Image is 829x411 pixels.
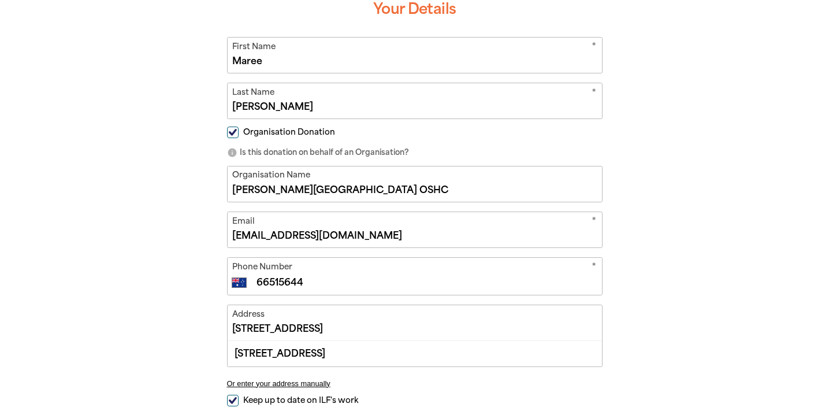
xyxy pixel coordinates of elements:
[227,395,239,406] input: Keep up to date on ILF's work
[228,341,602,366] div: [STREET_ADDRESS]
[243,395,358,406] span: Keep up to date on ILF's work
[227,127,239,138] input: Organisation Donation
[227,147,603,158] p: Is this donation on behalf of an Organisation?
[227,147,237,158] i: info
[227,379,603,388] button: Or enter your address manually
[243,127,335,138] span: Organisation Donation
[592,261,596,275] i: Required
